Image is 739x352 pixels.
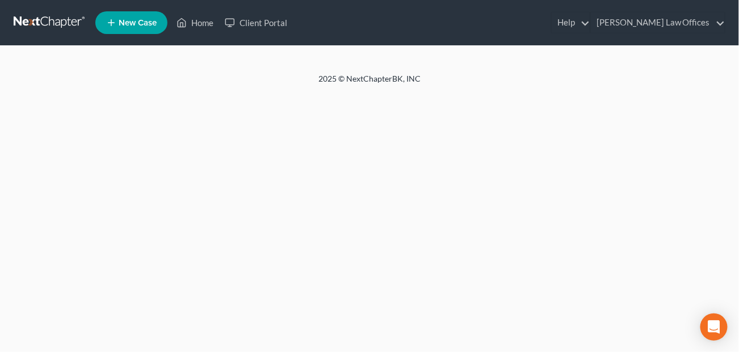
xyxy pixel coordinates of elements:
[552,12,590,33] a: Help
[46,73,693,94] div: 2025 © NextChapterBK, INC
[171,12,219,33] a: Home
[95,11,167,34] new-legal-case-button: New Case
[219,12,293,33] a: Client Portal
[700,313,728,341] div: Open Intercom Messenger
[591,12,725,33] a: [PERSON_NAME] Law Offices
